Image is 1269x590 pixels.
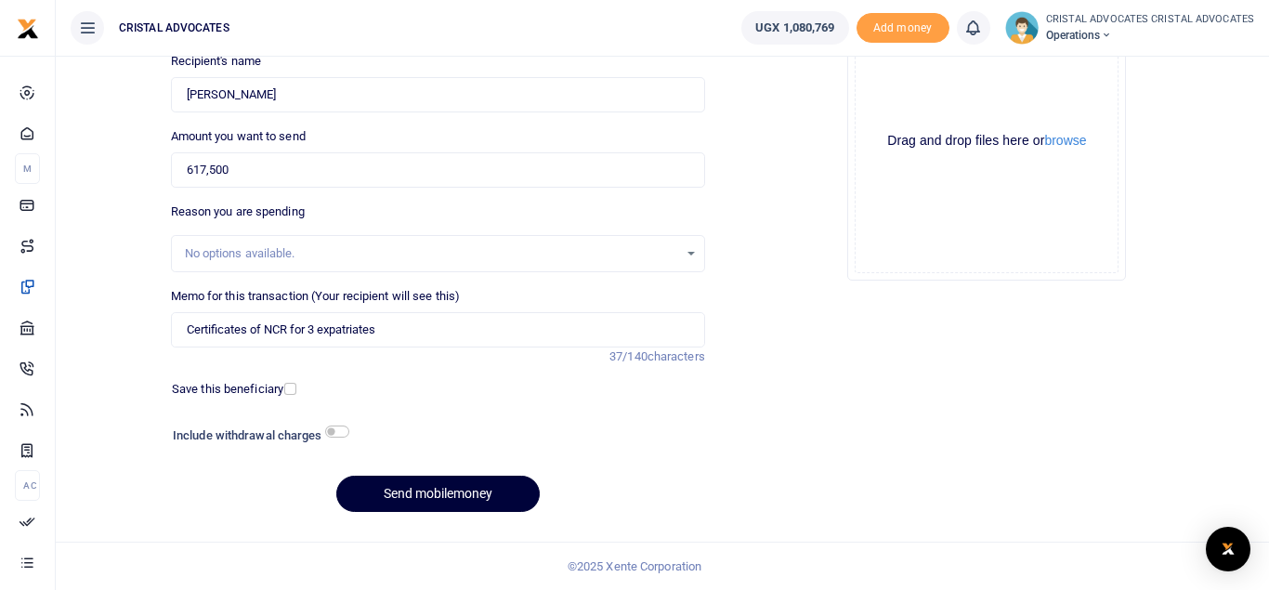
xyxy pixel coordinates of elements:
[847,2,1126,281] div: File Uploader
[609,349,648,363] span: 37/140
[171,127,306,146] label: Amount you want to send
[173,428,340,443] h6: Include withdrawal charges
[1046,12,1255,28] small: CRISTAL ADVOCATES CRISTAL ADVOCATES
[15,470,40,501] li: Ac
[17,18,39,40] img: logo-small
[648,349,705,363] span: characters
[171,312,705,347] input: Enter extra information
[1005,11,1255,45] a: profile-user CRISTAL ADVOCATES CRISTAL ADVOCATES Operations
[171,203,305,221] label: Reason you are spending
[1005,11,1039,45] img: profile-user
[185,244,678,263] div: No options available.
[857,13,949,44] li: Toup your wallet
[17,20,39,34] a: logo-small logo-large logo-large
[171,52,262,71] label: Recipient's name
[172,380,283,399] label: Save this beneficiary
[15,153,40,184] li: M
[1046,27,1255,44] span: Operations
[857,13,949,44] span: Add money
[734,11,856,45] li: Wallet ballance
[857,20,949,33] a: Add money
[171,152,705,188] input: UGX
[1044,134,1086,147] button: browse
[755,19,834,37] span: UGX 1,080,769
[171,77,705,112] input: Loading name...
[111,20,237,36] span: CRISTAL ADVOCATES
[171,287,461,306] label: Memo for this transaction (Your recipient will see this)
[336,476,540,512] button: Send mobilemoney
[1206,527,1250,571] div: Open Intercom Messenger
[741,11,848,45] a: UGX 1,080,769
[856,132,1118,150] div: Drag and drop files here or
